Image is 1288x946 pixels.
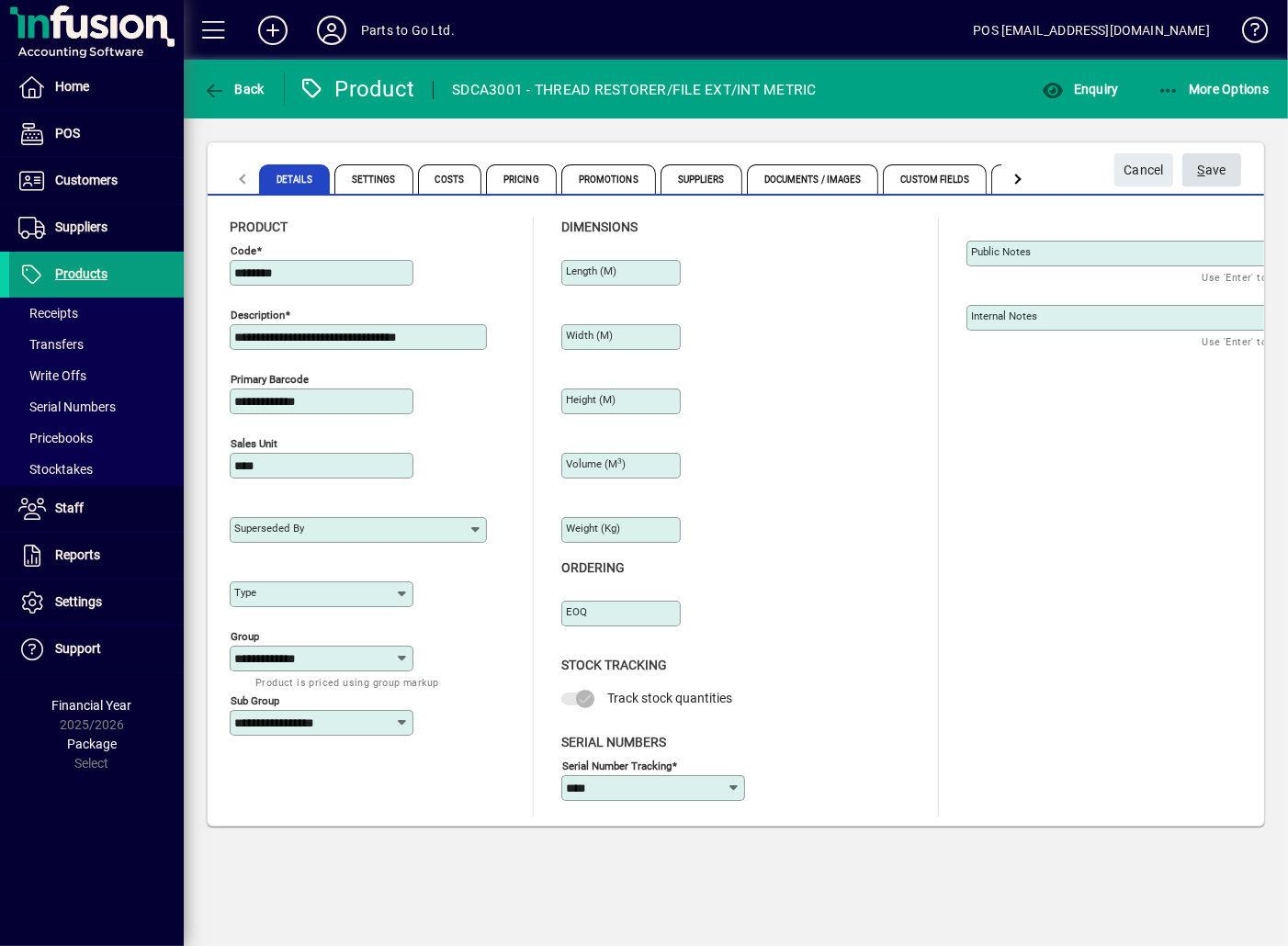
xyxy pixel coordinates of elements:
[52,698,132,713] span: Financial Year
[302,14,361,47] button: Profile
[255,671,438,693] mat-hint: Product is priced using group markup
[231,694,279,707] mat-label: Sub group
[231,373,309,386] mat-label: Primary barcode
[561,164,656,194] span: Promotions
[361,16,455,45] div: Parts to Go Ltd.
[55,173,118,187] span: Customers
[418,164,482,194] span: Costs
[55,220,107,234] span: Suppliers
[561,658,667,672] span: Stock Tracking
[55,547,100,562] span: Reports
[1158,82,1270,96] span: More Options
[243,14,302,47] button: Add
[561,735,666,749] span: Serial Numbers
[562,759,672,771] mat-label: Serial Number tracking
[67,737,117,751] span: Package
[1042,82,1118,96] span: Enquiry
[9,111,184,157] a: POS
[55,501,84,515] span: Staff
[9,360,184,391] a: Write Offs
[661,164,742,194] span: Suppliers
[184,73,285,106] app-page-header-button: Back
[9,454,184,485] a: Stocktakes
[334,164,413,194] span: Settings
[452,75,817,105] div: SDCA3001 - THREAD RESTORER/FILE EXT/INT METRIC
[566,393,616,406] mat-label: Height (m)
[9,158,184,204] a: Customers
[259,164,330,194] span: Details
[9,391,184,422] a: Serial Numbers
[55,79,89,94] span: Home
[561,220,638,234] span: Dimensions
[230,220,288,234] span: Product
[566,265,616,277] mat-label: Length (m)
[18,431,93,445] span: Pricebooks
[1114,153,1173,186] button: Cancel
[1124,155,1164,186] span: Cancel
[18,368,86,383] span: Write Offs
[1182,153,1241,186] button: Save
[1228,4,1265,63] a: Knowledge Base
[486,164,557,194] span: Pricing
[9,422,184,454] a: Pricebooks
[231,630,259,643] mat-label: Group
[566,605,587,618] mat-label: EOQ
[9,329,184,360] a: Transfers
[747,164,879,194] span: Documents / Images
[234,586,256,599] mat-label: Type
[973,16,1210,45] div: POS [EMAIL_ADDRESS][DOMAIN_NAME]
[231,309,285,321] mat-label: Description
[561,560,625,575] span: Ordering
[617,456,622,466] sup: 3
[1153,73,1274,106] button: More Options
[9,205,184,251] a: Suppliers
[18,306,78,321] span: Receipts
[55,641,101,656] span: Support
[607,691,732,705] span: Track stock quantities
[231,437,277,450] mat-label: Sales unit
[9,64,184,110] a: Home
[234,522,304,535] mat-label: Superseded by
[566,522,620,535] mat-label: Weight (Kg)
[883,164,986,194] span: Custom Fields
[55,266,107,281] span: Products
[1198,163,1205,177] span: S
[55,594,102,609] span: Settings
[18,337,84,352] span: Transfers
[198,73,269,106] button: Back
[1198,155,1226,186] span: ave
[566,457,626,470] mat-label: Volume (m )
[203,82,265,96] span: Back
[299,74,415,104] div: Product
[9,626,184,672] a: Support
[9,486,184,532] a: Staff
[1037,73,1123,106] button: Enquiry
[18,462,93,477] span: Stocktakes
[9,533,184,579] a: Reports
[9,298,184,329] a: Receipts
[566,329,613,342] mat-label: Width (m)
[971,310,1037,322] mat-label: Internal Notes
[9,580,184,625] a: Settings
[55,126,80,141] span: POS
[991,164,1066,194] span: Website
[971,245,1031,258] mat-label: Public Notes
[231,244,256,257] mat-label: Code
[18,400,116,414] span: Serial Numbers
